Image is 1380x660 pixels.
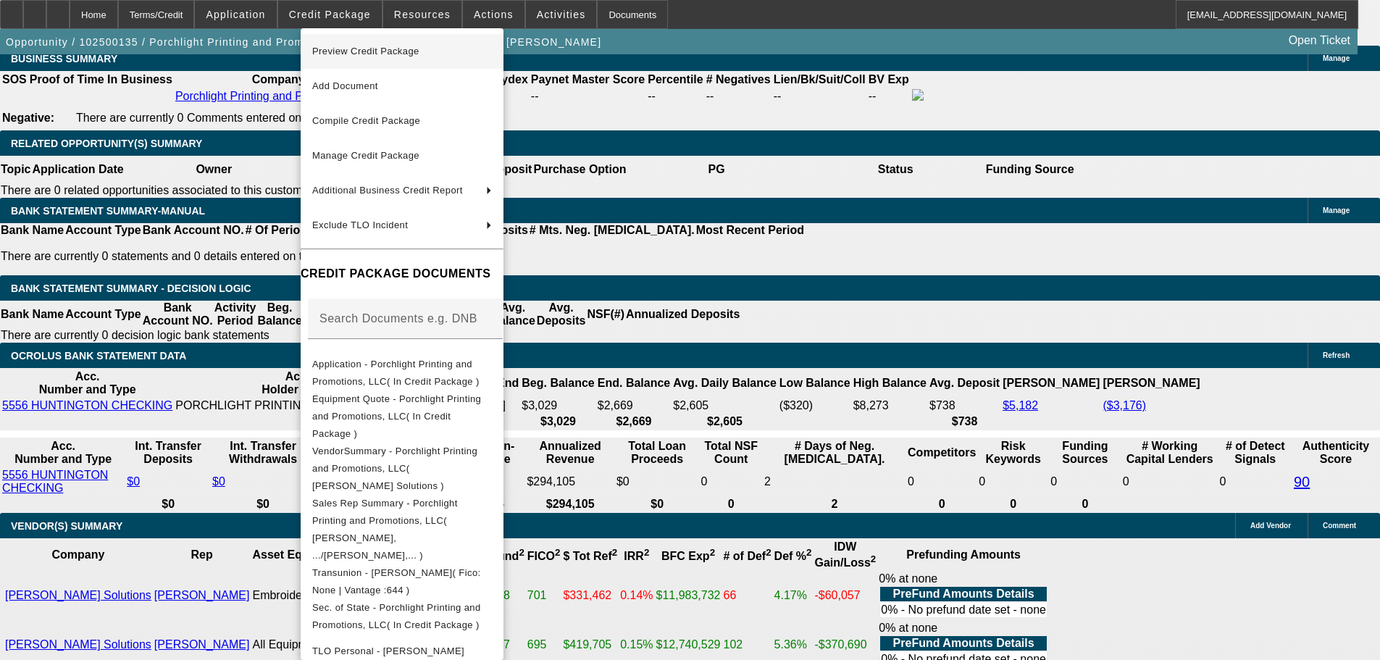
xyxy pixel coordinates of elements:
button: Sec. of State - Porchlight Printing and Promotions, LLC( In Credit Package ) [301,599,503,634]
span: Exclude TLO Incident [312,220,408,230]
h4: CREDIT PACKAGE DOCUMENTS [301,265,503,283]
span: Equipment Quote - Porchlight Printing and Promotions, LLC( In Credit Package ) [312,393,481,439]
span: Sec. of State - Porchlight Printing and Promotions, LLC( In Credit Package ) [312,602,481,630]
button: Sales Rep Summary - Porchlight Printing and Promotions, LLC( Wesolowski, .../Wesolowski,... ) [301,495,503,564]
span: Preview Credit Package [312,46,419,57]
mat-label: Search Documents e.g. DNB [319,312,477,325]
span: VendorSummary - Porchlight Printing and Promotions, LLC( [PERSON_NAME] Solutions ) [312,446,477,491]
button: VendorSummary - Porchlight Printing and Promotions, LLC( Hirsch Solutions ) [301,443,503,495]
span: Add Document [312,80,378,91]
span: Transunion - [PERSON_NAME]( Fico: None | Vantage :644 ) [312,567,481,596]
span: Sales Rep Summary - Porchlight Printing and Promotions, LLC( [PERSON_NAME], .../[PERSON_NAME],... ) [312,498,458,561]
button: Application - Porchlight Printing and Promotions, LLC( In Credit Package ) [301,356,503,390]
span: Manage Credit Package [312,150,419,161]
button: Equipment Quote - Porchlight Printing and Promotions, LLC( In Credit Package ) [301,390,503,443]
span: Additional Business Credit Report [312,185,463,196]
button: Transunion - Clark, Ian( Fico: None | Vantage :644 ) [301,564,503,599]
span: TLO Personal - [PERSON_NAME] [312,646,464,656]
span: Compile Credit Package [312,115,420,126]
span: Application - Porchlight Printing and Promotions, LLC( In Credit Package ) [312,359,480,387]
